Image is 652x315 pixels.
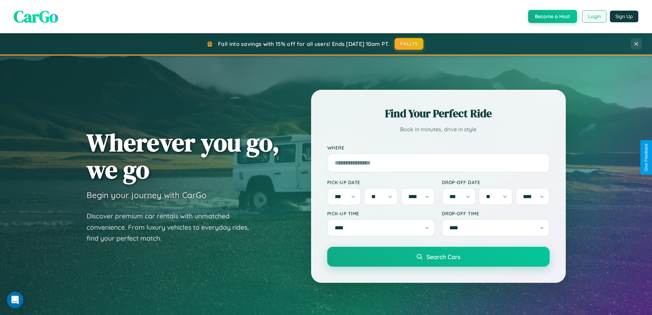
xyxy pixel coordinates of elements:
label: Drop-off Date [442,179,550,185]
div: Give Feedback [644,144,649,171]
button: Login [582,10,606,23]
p: Book in minutes, drive in style [327,124,550,134]
label: Pick-up Time [327,210,435,216]
button: Become a Host [528,10,577,23]
label: Where [327,145,550,150]
button: FALL15 [395,38,423,50]
h3: Begin your journey with CarGo [87,190,207,200]
label: Pick-up Date [327,179,435,185]
iframe: Intercom live chat [7,292,23,308]
h2: Find Your Perfect Ride [327,106,550,121]
button: Sign Up [610,11,638,22]
h1: Wherever you go, we go [87,129,280,183]
span: CarGo [14,5,58,28]
span: Fall into savings with 15% off for all users! Ends [DATE] 10am PT. [218,40,389,47]
label: Drop-off Time [442,210,550,216]
button: Search Cars [327,247,550,267]
p: Discover premium car rentals with unmatched convenience. From luxury vehicles to everyday rides, ... [87,210,258,244]
span: Search Cars [426,253,460,261]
